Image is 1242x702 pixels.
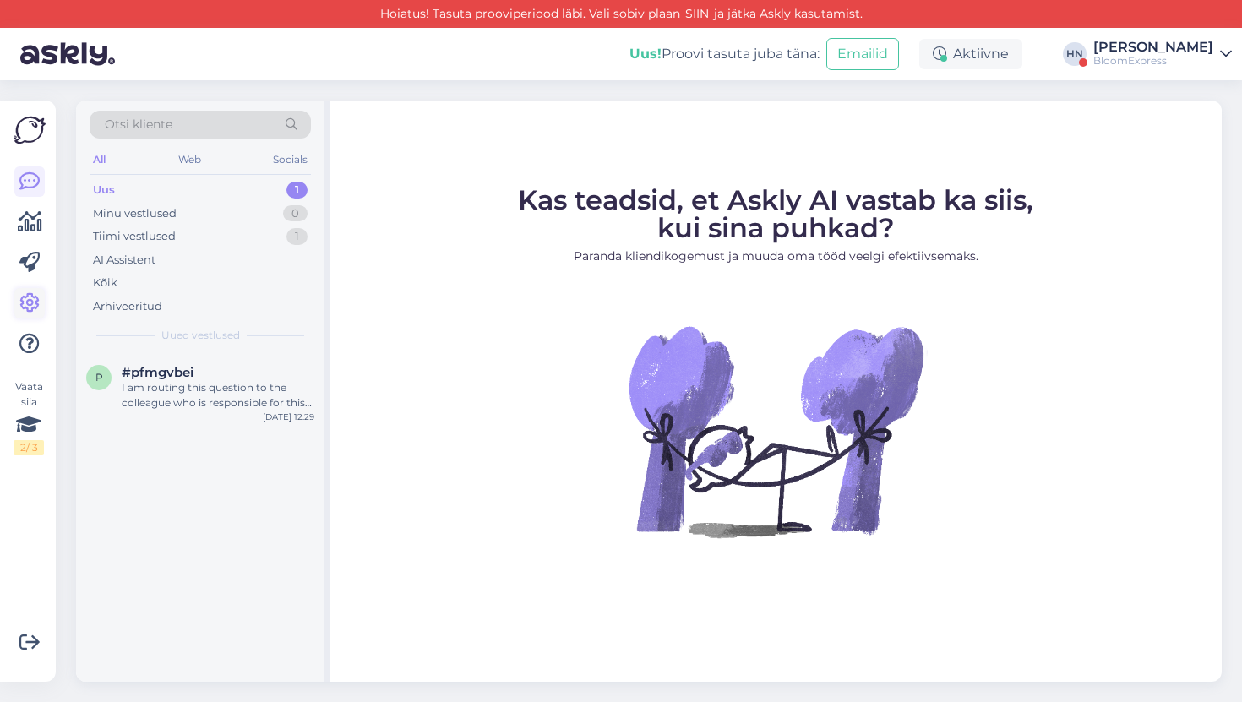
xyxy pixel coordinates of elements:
[122,380,314,411] div: I am routing this question to the colleague who is responsible for this topic. The reply might ta...
[1063,42,1087,66] div: HN
[1093,41,1232,68] a: [PERSON_NAME]BloomExpress
[518,248,1033,265] p: Paranda kliendikogemust ja muuda oma tööd veelgi efektiivsemaks.
[1093,54,1213,68] div: BloomExpress
[93,252,155,269] div: AI Assistent
[93,182,115,199] div: Uus
[122,365,193,380] span: #pfmgvbei
[270,149,311,171] div: Socials
[93,205,177,222] div: Minu vestlused
[95,371,103,384] span: p
[624,279,928,583] img: No Chat active
[919,39,1022,69] div: Aktiivne
[175,149,204,171] div: Web
[93,298,162,315] div: Arhiveeritud
[14,379,44,455] div: Vaata siia
[286,182,308,199] div: 1
[680,6,714,21] a: SIIN
[90,149,109,171] div: All
[1093,41,1213,54] div: [PERSON_NAME]
[826,38,899,70] button: Emailid
[518,183,1033,244] span: Kas teadsid, et Askly AI vastab ka siis, kui sina puhkad?
[14,114,46,146] img: Askly Logo
[14,440,44,455] div: 2 / 3
[263,411,314,423] div: [DATE] 12:29
[283,205,308,222] div: 0
[105,116,172,133] span: Otsi kliente
[629,44,820,64] div: Proovi tasuta juba täna:
[161,328,240,343] span: Uued vestlused
[93,228,176,245] div: Tiimi vestlused
[286,228,308,245] div: 1
[93,275,117,291] div: Kõik
[629,46,662,62] b: Uus!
